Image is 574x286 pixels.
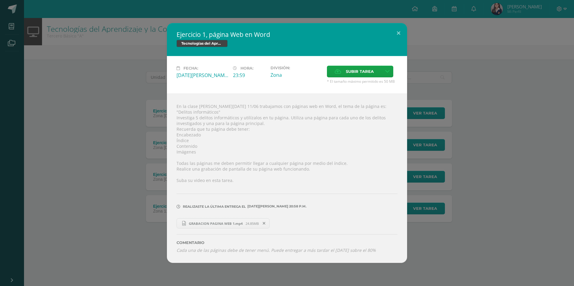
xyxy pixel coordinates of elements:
[259,220,269,227] span: Remover entrega
[327,79,397,84] span: * El tamaño máximo permitido es 50 MB
[390,23,407,43] button: Close (Esc)
[177,72,228,79] div: [DATE][PERSON_NAME]
[177,40,228,47] span: Tecnologías del Aprendizaje y la Comunicación
[270,66,322,70] label: División:
[183,66,198,70] span: Fecha:
[183,204,246,209] span: Realizaste la última entrega el
[177,218,270,228] a: GRABACION PAGINA WEB 1.mp4 24.85MB
[167,94,407,263] div: En la clase [PERSON_NAME][DATE] 11/06 trabajamos con páginas web en Word, el tema de la página es...
[270,72,322,78] div: Zona
[177,30,397,39] h2: Ejercicio 1, página Web en Word
[177,240,397,245] label: Comentario
[246,221,259,226] span: 24.85MB
[186,221,246,226] span: GRABACION PAGINA WEB 1.mp4
[346,66,374,77] span: Subir tarea
[240,66,253,70] span: Hora:
[177,247,376,253] i: Cada una de las páginas debe de tener menú. Puede entregar a más tardar el [DATE] sobre el 80%
[233,72,266,79] div: 23:59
